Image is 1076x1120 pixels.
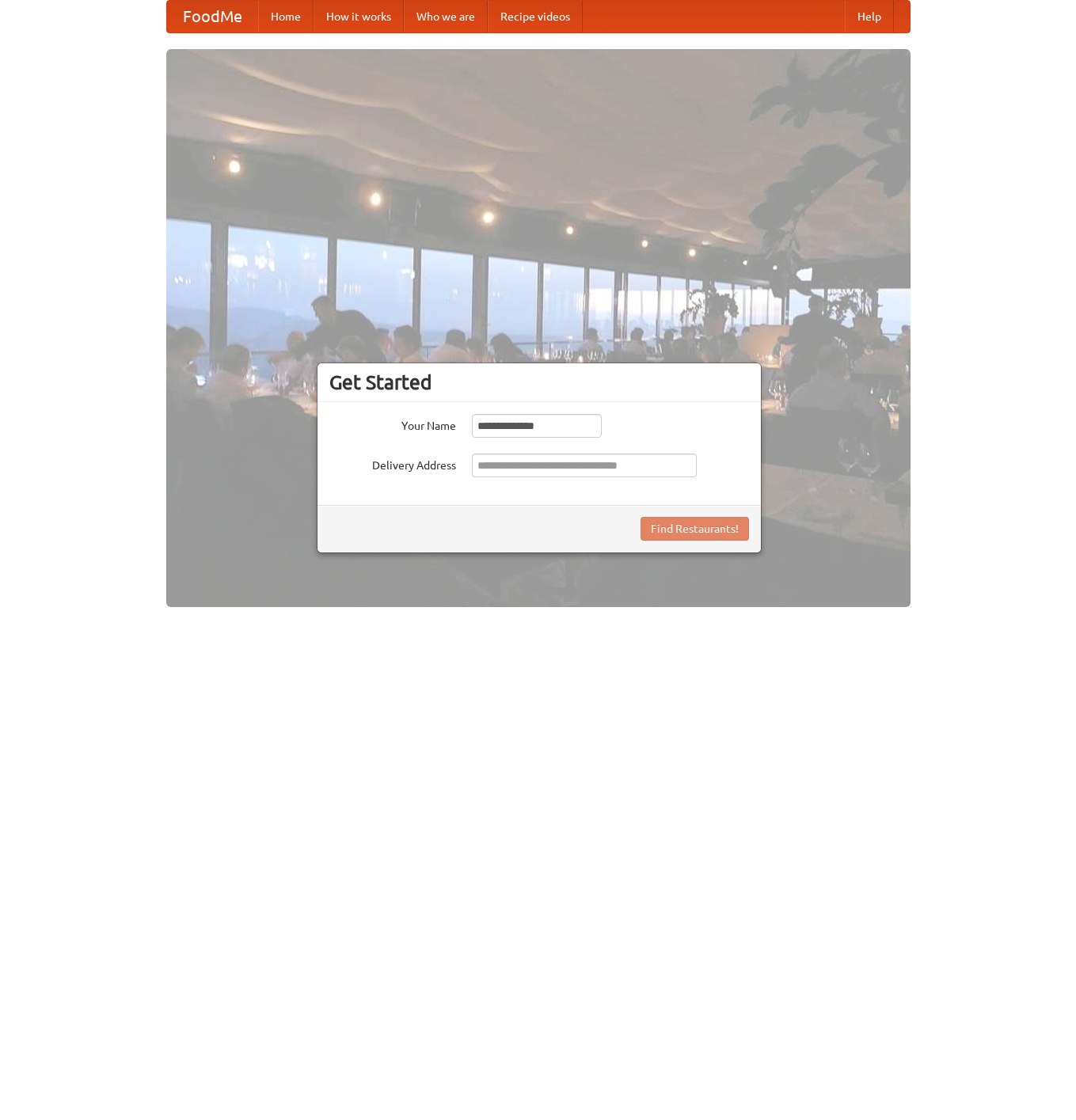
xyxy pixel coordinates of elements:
[641,517,749,541] button: Find Restaurants!
[167,1,258,32] a: FoodMe
[314,1,404,32] a: How it works
[404,1,488,32] a: Who we are
[329,454,456,473] label: Delivery Address
[329,414,456,434] label: Your Name
[258,1,314,32] a: Home
[329,370,749,394] h3: Get Started
[845,1,894,32] a: Help
[488,1,583,32] a: Recipe videos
